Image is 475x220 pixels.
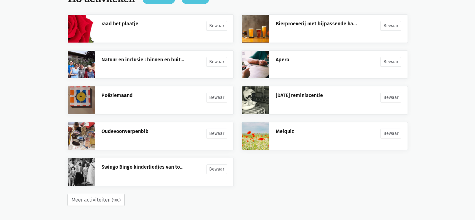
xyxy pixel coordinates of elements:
a: Oudevoorwerpenbib [101,128,149,134]
a: Bewaar [380,57,401,67]
a: Bewaar [380,93,401,102]
a: Bewaar [206,93,227,102]
a: Bewaar [206,57,227,67]
a: Bewaar [206,21,227,31]
a: [DATE] reminiscentie [275,92,323,98]
a: Bierproeverij met bijpassende hapjes [275,21,363,27]
a: Poëziemaand [101,92,133,98]
a: Bewaar [206,129,227,138]
a: raad het plaatje [101,21,138,27]
button: Meer activiteiten(106) [67,194,125,206]
a: Bewaar [380,129,401,138]
a: Meiquiz [275,128,294,134]
a: Apero [275,57,289,63]
a: Bewaar [380,21,401,31]
a: Swingo Bingo kinderliedjes van toen [101,164,186,170]
small: (106) [112,197,121,203]
a: Natuur en inclusie : binnen en buiten. (gebracht door mensen met een beperking!) [101,57,289,63]
a: Bewaar [206,164,227,174]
